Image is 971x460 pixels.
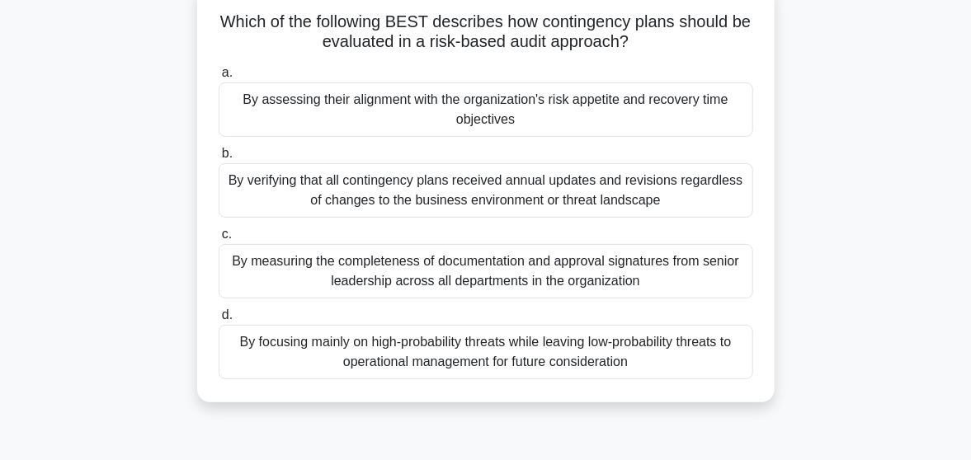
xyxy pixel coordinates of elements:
[219,244,753,298] div: By measuring the completeness of documentation and approval signatures from senior leadership acr...
[222,146,233,160] span: b.
[222,65,233,79] span: a.
[219,82,753,137] div: By assessing their alignment with the organization's risk appetite and recovery time objectives
[219,325,753,379] div: By focusing mainly on high-probability threats while leaving low-probability threats to operation...
[217,12,755,53] h5: Which of the following BEST describes how contingency plans should be evaluated in a risk-based a...
[219,163,753,218] div: By verifying that all contingency plans received annual updates and revisions regardless of chang...
[222,227,232,241] span: c.
[222,307,233,322] span: d.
